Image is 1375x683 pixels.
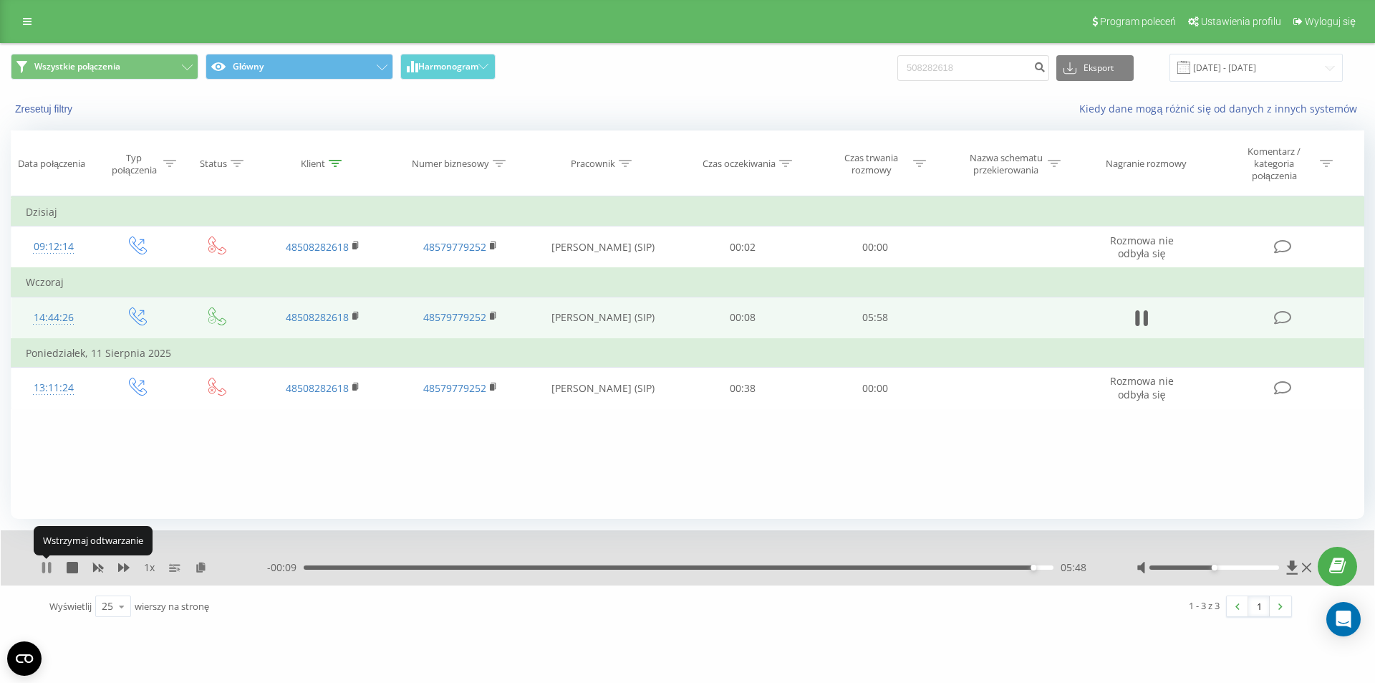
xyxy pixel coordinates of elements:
div: Klient [301,158,325,170]
button: Eksport [1056,55,1134,81]
span: 05:48 [1061,560,1086,575]
td: 00:38 [677,368,809,409]
td: 05:58 [809,297,940,339]
div: Status [200,158,227,170]
td: [PERSON_NAME] (SIP) [529,297,677,339]
span: Wszystkie połączenia [34,61,120,72]
span: Program poleceń [1100,16,1176,27]
td: 00:00 [809,368,940,409]
td: Wczoraj [11,268,1364,297]
div: Typ połączenia [108,152,160,176]
div: Numer biznesowy [412,158,489,170]
a: 48579779252 [423,381,486,395]
a: 48508282618 [286,310,349,324]
button: Open CMP widget [7,641,42,676]
div: Data połączenia [18,158,85,170]
span: Rozmowa nie odbyła się [1110,234,1174,260]
div: 14:44:26 [26,304,82,332]
div: Nagranie rozmowy [1106,158,1187,170]
div: Wstrzymaj odtwarzanie [34,526,153,555]
button: Harmonogram [400,54,496,80]
span: Wyloguj się [1305,16,1356,27]
div: Accessibility label [1211,565,1217,570]
span: Wyświetlij [49,600,92,613]
span: Ustawienia profilu [1201,16,1281,27]
a: 48508282618 [286,381,349,395]
div: 25 [102,599,113,613]
td: 00:00 [809,226,940,269]
span: - 00:09 [267,560,304,575]
div: Accessibility label [1031,565,1036,570]
td: Dzisiaj [11,198,1364,226]
span: 1 x [144,560,155,575]
a: 48508282618 [286,240,349,254]
button: Wszystkie połączenia [11,54,198,80]
a: 48579779252 [423,310,486,324]
span: Harmonogram [418,62,478,72]
span: wierszy na stronę [135,600,209,613]
div: 1 - 3 z 3 [1189,598,1220,613]
span: Rozmowa nie odbyła się [1110,374,1174,401]
div: Pracownik [571,158,615,170]
td: [PERSON_NAME] (SIP) [529,368,677,409]
div: Czas oczekiwania [703,158,776,170]
div: Czas trwania rozmowy [833,152,910,176]
td: Poniedziałek, 11 Sierpnia 2025 [11,339,1364,368]
div: Open Intercom Messenger [1326,602,1361,636]
td: 00:02 [677,226,809,269]
a: 48579779252 [423,240,486,254]
a: Kiedy dane mogą różnić się od danych z innych systemów [1079,102,1364,115]
div: 09:12:14 [26,233,82,261]
div: Nazwa schematu przekierowania [968,152,1044,176]
td: 00:08 [677,297,809,339]
a: 1 [1248,596,1270,616]
button: Główny [206,54,393,80]
input: Wyszukiwanie według numeru [897,55,1049,81]
div: 13:11:24 [26,374,82,402]
div: Komentarz / kategoria połączenia [1232,145,1316,182]
td: [PERSON_NAME] (SIP) [529,226,677,269]
button: Zresetuj filtry [11,102,79,115]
